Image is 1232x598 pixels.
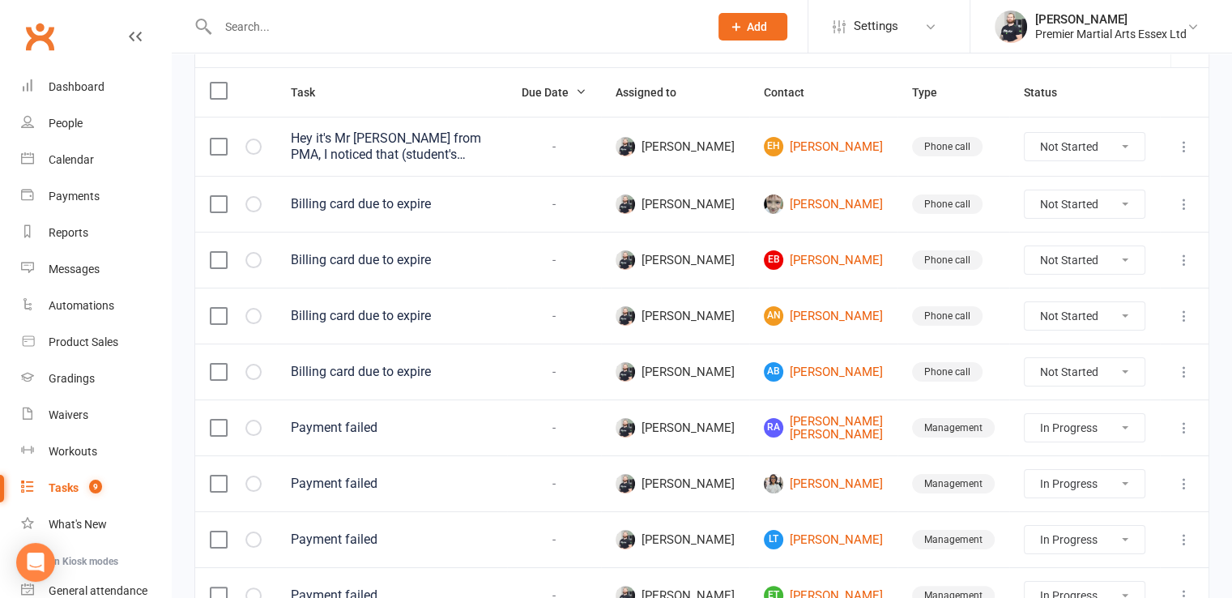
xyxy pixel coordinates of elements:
span: Type [912,86,955,99]
span: LT [764,530,783,549]
span: [PERSON_NAME] [616,362,735,382]
div: - [522,421,586,435]
span: RA [764,418,783,438]
span: Status [1024,86,1075,99]
div: Phone call [912,137,983,156]
img: thumb_image1616261423.png [995,11,1027,43]
div: - [522,477,586,491]
div: Calendar [49,153,94,166]
img: Callum Chuck [616,418,635,438]
div: Hey it's Mr [PERSON_NAME] from PMA, I noticed that (student's name) missed his/her martial arts c... [291,130,492,163]
span: 9 [89,480,102,493]
img: Tiya Toney [764,474,783,493]
div: Management [912,474,995,493]
div: Messages [49,263,100,276]
img: Callum Chuck [616,530,635,549]
div: Phone call [912,250,983,270]
span: EB [764,250,783,270]
div: Waivers [49,408,88,421]
button: Add [718,13,787,41]
div: Workouts [49,445,97,458]
button: Contact [764,83,822,102]
a: AN[PERSON_NAME] [764,306,883,326]
a: Reports [21,215,171,251]
a: EB[PERSON_NAME] [764,250,883,270]
div: - [522,365,586,379]
a: Payments [21,178,171,215]
div: Payment failed [291,476,492,492]
div: Billing card due to expire [291,364,492,380]
div: Dashboard [49,80,104,93]
input: Search... [213,15,697,38]
span: AB [764,362,783,382]
span: [PERSON_NAME] [616,418,735,438]
a: Product Sales [21,324,171,361]
img: Callum Chuck [616,137,635,156]
div: Billing card due to expire [291,196,492,212]
img: Callum Chuck [616,306,635,326]
a: Clubworx [19,16,60,57]
a: Gradings [21,361,171,397]
a: Tasks 9 [21,470,171,506]
a: Automations [21,288,171,324]
span: Task [291,86,333,99]
span: Settings [854,8,898,45]
div: - [522,198,586,211]
img: Dominic Ringer [764,194,783,214]
div: Tasks [49,481,79,494]
a: Workouts [21,434,171,470]
div: Phone call [912,306,983,326]
div: General attendance [49,584,147,597]
span: [PERSON_NAME] [616,137,735,156]
a: EH[PERSON_NAME] [764,137,883,156]
div: People [49,117,83,130]
img: Callum Chuck [616,194,635,214]
button: Due Date [522,83,586,102]
span: [PERSON_NAME] [616,474,735,493]
div: Phone call [912,194,983,214]
a: Messages [21,251,171,288]
a: AB[PERSON_NAME] [764,362,883,382]
a: People [21,105,171,142]
div: Billing card due to expire [291,252,492,268]
a: [PERSON_NAME] [764,194,883,214]
div: Premier Martial Arts Essex Ltd [1035,27,1187,41]
div: Payments [49,190,100,203]
div: Reports [49,226,88,239]
div: - [522,140,586,154]
img: Callum Chuck [616,474,635,493]
span: Due Date [522,86,586,99]
button: Assigned to [616,83,694,102]
a: Dashboard [21,69,171,105]
span: [PERSON_NAME] [616,306,735,326]
div: Management [912,530,995,549]
a: Calendar [21,142,171,178]
span: [PERSON_NAME] [616,530,735,549]
div: Gradings [49,372,95,385]
span: AN [764,306,783,326]
div: Payment failed [291,532,492,548]
div: Payment failed [291,420,492,436]
a: LT[PERSON_NAME] [764,530,883,549]
div: - [522,254,586,267]
div: What's New [49,518,107,531]
div: Product Sales [49,335,118,348]
a: What's New [21,506,171,543]
div: Automations [49,299,114,312]
span: Add [747,20,767,33]
div: - [522,533,586,547]
span: Assigned to [616,86,694,99]
div: [PERSON_NAME] [1035,12,1187,27]
a: Waivers [21,397,171,434]
div: Billing card due to expire [291,308,492,324]
button: Status [1024,83,1075,102]
div: Management [912,418,995,438]
img: Callum Chuck [616,250,635,270]
div: Phone call [912,362,983,382]
a: [PERSON_NAME] [764,474,883,493]
span: Contact [764,86,822,99]
a: RA[PERSON_NAME] [PERSON_NAME] [764,415,883,442]
span: EH [764,137,783,156]
span: [PERSON_NAME] [616,194,735,214]
button: Task [291,83,333,102]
